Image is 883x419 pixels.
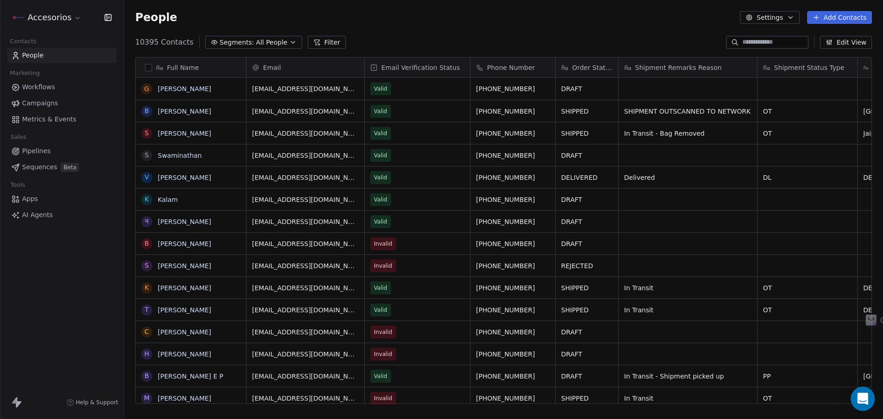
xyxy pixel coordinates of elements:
[6,130,30,144] span: Sales
[374,283,387,293] span: Valid
[374,350,392,359] span: Invalid
[144,172,149,182] div: V
[763,107,852,116] span: OT
[374,305,387,315] span: Valid
[252,173,359,182] span: [EMAIL_ADDRESS][DOMAIN_NAME]
[22,194,38,204] span: Apps
[11,10,83,25] button: Accesorios
[561,394,613,403] span: SHIPPED
[252,350,359,359] span: [EMAIL_ADDRESS][DOMAIN_NAME]
[22,98,58,108] span: Campaigns
[476,305,550,315] span: [PHONE_NUMBER]
[22,162,57,172] span: Sequences
[374,372,387,381] span: Valid
[158,196,178,203] a: Kalam
[476,350,550,359] span: [PHONE_NUMBER]
[635,63,722,72] span: Shipment Remarks Reason
[561,261,613,270] span: REJECTED
[561,151,613,160] span: DRAFT
[158,395,211,402] a: [PERSON_NAME]
[374,195,387,204] span: Valid
[252,129,359,138] span: [EMAIL_ADDRESS][DOMAIN_NAME]
[22,210,53,220] span: AI Agents
[807,11,872,24] button: Add Contacts
[763,394,852,403] span: OT
[561,283,613,293] span: SHIPPED
[22,115,76,124] span: Metrics & Events
[476,327,550,337] span: [PHONE_NUMBER]
[220,38,254,47] span: Segments:
[252,239,359,248] span: [EMAIL_ADDRESS][DOMAIN_NAME]
[561,129,613,138] span: SHIPPED
[7,80,116,95] a: Workflows
[144,283,149,293] div: K
[76,399,118,406] span: Help & Support
[561,327,613,337] span: DRAFT
[763,283,852,293] span: OT
[252,195,359,204] span: [EMAIL_ADDRESS][DOMAIN_NAME]
[374,173,387,182] span: Valid
[144,349,149,359] div: H
[158,152,202,159] a: Swaminathan
[252,327,359,337] span: [EMAIL_ADDRESS][DOMAIN_NAME]
[158,108,211,115] a: [PERSON_NAME]
[158,328,211,336] a: [PERSON_NAME]
[144,84,149,94] div: G
[470,57,555,77] div: Phone Number
[619,57,757,77] div: Shipment Remarks Reason
[561,195,613,204] span: DRAFT
[22,51,44,60] span: People
[374,327,392,337] span: Invalid
[561,107,613,116] span: SHIPPED
[374,107,387,116] span: Valid
[561,350,613,359] span: DRAFT
[144,195,149,204] div: K
[158,350,211,358] a: [PERSON_NAME]
[6,178,29,192] span: Tools
[308,36,346,49] button: Filter
[624,305,751,315] span: In Transit
[7,207,116,223] a: AI Agents
[561,84,613,93] span: DRAFT
[61,163,79,172] span: Beta
[561,217,613,226] span: DRAFT
[476,394,550,403] span: [PHONE_NUMBER]
[158,85,211,92] a: [PERSON_NAME]
[13,12,24,23] img: Accesorios-AMZ-Logo.png
[67,399,118,406] a: Help & Support
[7,112,116,127] a: Metrics & Events
[624,129,751,138] span: In Transit - Bag Removed
[763,173,852,182] span: DL
[252,151,359,160] span: [EMAIL_ADDRESS][DOMAIN_NAME]
[145,305,149,315] div: T
[476,372,550,381] span: [PHONE_NUMBER]
[365,57,470,77] div: Email Verification Status
[158,262,211,270] a: [PERSON_NAME]
[624,283,751,293] span: In Transit
[136,78,247,404] div: grid
[145,128,149,138] div: S
[740,11,799,24] button: Settings
[158,284,211,292] a: [PERSON_NAME]
[561,372,613,381] span: DRAFT
[144,393,149,403] div: M
[7,191,116,207] a: Apps
[144,239,149,248] div: B
[757,57,857,77] div: Shipment Status Type
[476,261,550,270] span: [PHONE_NUMBER]
[374,151,387,160] span: Valid
[624,173,751,182] span: Delivered
[263,63,281,72] span: Email
[6,66,44,80] span: Marketing
[763,305,852,315] span: OT
[561,305,613,315] span: SHIPPED
[136,57,246,77] div: Full Name
[561,239,613,248] span: DRAFT
[252,261,359,270] span: [EMAIL_ADDRESS][DOMAIN_NAME]
[476,84,550,93] span: [PHONE_NUMBER]
[7,143,116,159] a: Pipelines
[145,217,149,226] div: न
[374,394,392,403] span: Invalid
[374,261,392,270] span: Invalid
[487,63,535,72] span: Phone Number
